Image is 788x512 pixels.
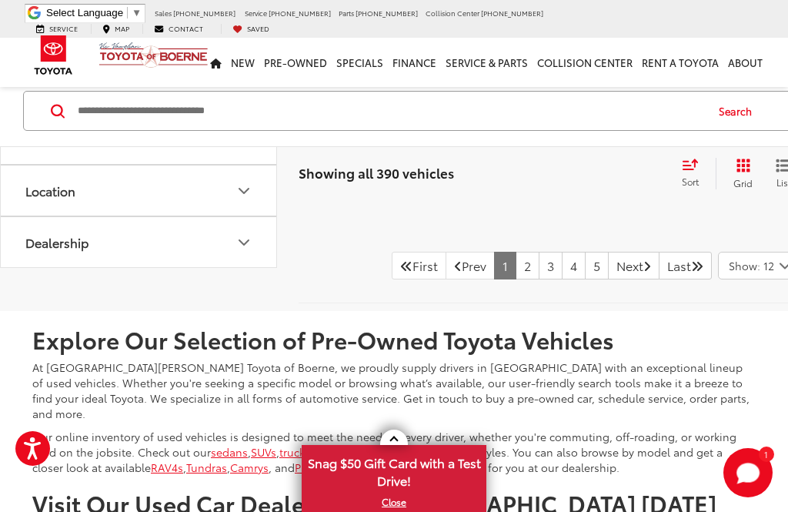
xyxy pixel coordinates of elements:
[245,8,267,18] span: Service
[608,252,659,279] a: NextNext Page
[259,38,332,87] a: Pre-Owned
[494,252,516,279] a: 1
[25,30,82,80] img: Toyota
[235,182,253,200] div: Location
[205,38,226,87] a: Home
[155,8,172,18] span: Sales
[716,158,764,189] button: Grid View
[585,252,609,279] a: 5
[247,23,269,33] span: Saved
[169,23,203,33] span: Contact
[356,8,418,18] span: [PHONE_NUMBER]
[46,7,123,18] span: Select Language
[1,166,278,216] button: LocationLocation
[25,183,75,198] div: Location
[32,326,756,352] h2: Explore Our Selection of Pre-Owned Toyota Vehicles
[25,24,89,34] a: Service
[733,176,753,189] span: Grid
[295,460,320,475] a: Prius
[226,38,259,87] a: New
[46,7,142,18] a: Select Language​
[32,429,756,475] p: Our online inventory of used vehicles is designed to meet the needs of every driver, whether you'...
[127,7,128,18] span: ​
[76,92,704,129] input: Search by Make, Model, or Keyword
[659,252,712,279] a: LastLast Page
[91,24,141,34] a: Map
[211,444,248,460] a: sedans
[221,24,281,34] a: My Saved Vehicles
[186,460,227,475] a: Tundras
[299,163,454,182] span: Showing all 390 vehicles
[339,8,354,18] span: Parts
[251,444,276,460] a: SUVs
[142,24,215,34] a: Contact
[392,252,446,279] a: First PageFirst
[303,447,485,494] span: Snag $50 Gift Card with a Test Drive!
[151,460,183,475] a: RAV4s
[230,460,269,475] a: Camrys
[132,7,142,18] span: ▼
[269,8,331,18] span: [PHONE_NUMBER]
[682,175,699,188] span: Sort
[454,259,462,272] i: Previous Page
[539,252,563,279] a: 3
[332,38,388,87] a: Specials
[32,360,756,421] p: At [GEOGRAPHIC_DATA][PERSON_NAME] Toyota of Boerne, we proudly supply drivers in [GEOGRAPHIC_DATA...
[704,92,774,130] button: Search
[674,158,716,189] button: Select sort value
[279,444,310,460] a: trucks
[637,38,723,87] a: Rent a Toyota
[173,8,235,18] span: [PHONE_NUMBER]
[533,38,637,87] a: Collision Center
[235,233,253,252] div: Dealership
[729,258,774,273] span: Show: 12
[562,252,586,279] a: 4
[49,23,78,33] span: Service
[516,252,539,279] a: 2
[643,259,651,272] i: Next Page
[723,448,773,497] button: Toggle Chat Window
[98,42,209,69] img: Vic Vaughan Toyota of Boerne
[723,448,773,497] svg: Start Chat
[388,38,441,87] a: Finance
[441,38,533,87] a: Service & Parts: Opens in a new tab
[115,23,129,33] span: Map
[481,8,543,18] span: [PHONE_NUMBER]
[426,8,479,18] span: Collision Center
[25,235,88,249] div: Dealership
[1,217,278,267] button: DealershipDealership
[691,259,703,272] i: Last Page
[446,252,495,279] a: Previous PagePrev
[723,38,767,87] a: About
[764,450,768,457] span: 1
[400,259,412,272] i: First Page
